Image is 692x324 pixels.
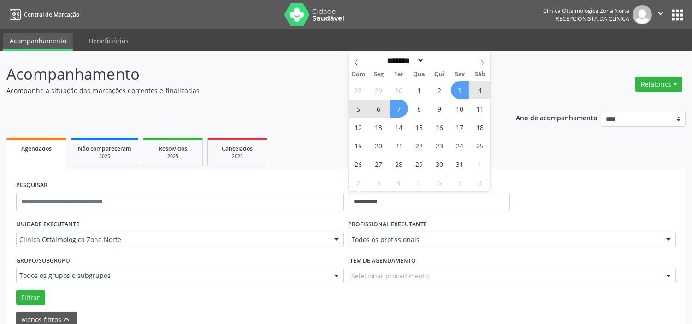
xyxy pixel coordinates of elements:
span: Todos os profissionais [352,235,657,244]
p: Acompanhamento [6,63,482,86]
div: 2025 [78,153,131,160]
span: Resolvidos [159,145,187,153]
select: Month [384,56,425,65]
div: 2025 [214,153,260,160]
label: Grupo/Subgrupo [16,253,70,268]
label: PESQUISAR [16,178,47,193]
span: Outubro 12, 2025 [349,118,367,136]
span: Novembro 5, 2025 [410,173,428,191]
span: Outubro 13, 2025 [370,118,388,136]
p: Acompanhe a situação das marcações correntes e finalizadas [6,86,482,95]
img: img [633,5,652,24]
span: Dom [349,71,369,77]
span: Outubro 7, 2025 [390,100,408,118]
i:  [656,8,666,18]
label: Item de agendamento [349,253,416,268]
span: Outubro 31, 2025 [451,155,469,173]
span: Outubro 28, 2025 [390,155,408,173]
span: Outubro 27, 2025 [370,155,388,173]
span: Outubro 5, 2025 [349,100,367,118]
span: Outubro 16, 2025 [431,118,449,136]
button: Relatórios [635,77,682,92]
span: Novembro 8, 2025 [471,173,489,191]
a: Acompanhamento [3,33,73,51]
span: Outubro 2, 2025 [431,81,449,99]
span: Novembro 7, 2025 [451,173,469,191]
span: Outubro 22, 2025 [410,136,428,154]
span: Recepcionista da clínica [556,15,629,23]
span: Outubro 9, 2025 [431,100,449,118]
span: Sáb [470,71,490,77]
button:  [652,5,669,24]
span: Outubro 30, 2025 [431,155,449,173]
span: Outubro 17, 2025 [451,118,469,136]
span: Outubro 4, 2025 [471,81,489,99]
label: PROFISSIONAL EXECUTANTE [349,218,427,232]
span: Outubro 24, 2025 [451,136,469,154]
span: Setembro 30, 2025 [390,81,408,99]
span: Central de Marcação [24,11,79,18]
span: Outubro 26, 2025 [349,155,367,173]
span: Outubro 14, 2025 [390,118,408,136]
span: Novembro 2, 2025 [349,173,367,191]
span: Outubro 8, 2025 [410,100,428,118]
span: Outubro 18, 2025 [471,118,489,136]
span: Setembro 29, 2025 [370,81,388,99]
span: Outubro 25, 2025 [471,136,489,154]
span: Todos os grupos e subgrupos [19,271,325,280]
span: Outubro 29, 2025 [410,155,428,173]
span: Seg [369,71,389,77]
span: Outubro 11, 2025 [471,100,489,118]
a: Beneficiários [83,33,135,49]
span: Sex [450,71,470,77]
span: Clinica Oftalmologica Zona Norte [19,235,325,244]
span: Não compareceram [78,145,131,153]
span: Agendados [21,145,52,153]
span: Outubro 10, 2025 [451,100,469,118]
span: Outubro 20, 2025 [370,136,388,154]
span: Outubro 6, 2025 [370,100,388,118]
span: Novembro 4, 2025 [390,173,408,191]
label: UNIDADE EXECUTANTE [16,218,79,232]
span: Cancelados [222,145,253,153]
div: Clinica Oftalmologica Zona Norte [543,7,629,15]
span: Outubro 19, 2025 [349,136,367,154]
button: Filtrar [16,290,45,306]
p: Ano de acompanhamento [516,112,597,123]
button: apps [669,7,686,23]
span: Setembro 28, 2025 [349,81,367,99]
span: Outubro 15, 2025 [410,118,428,136]
span: Novembro 3, 2025 [370,173,388,191]
a: Central de Marcação [6,7,79,22]
span: Qua [409,71,430,77]
span: Outubro 3, 2025 [451,81,469,99]
span: Ter [389,71,409,77]
span: Outubro 1, 2025 [410,81,428,99]
span: Outubro 21, 2025 [390,136,408,154]
input: Year [424,56,455,65]
span: Qui [429,71,450,77]
div: 2025 [150,153,196,160]
span: Novembro 6, 2025 [431,173,449,191]
span: Outubro 23, 2025 [431,136,449,154]
span: Selecionar procedimento [352,271,429,281]
span: Novembro 1, 2025 [471,155,489,173]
